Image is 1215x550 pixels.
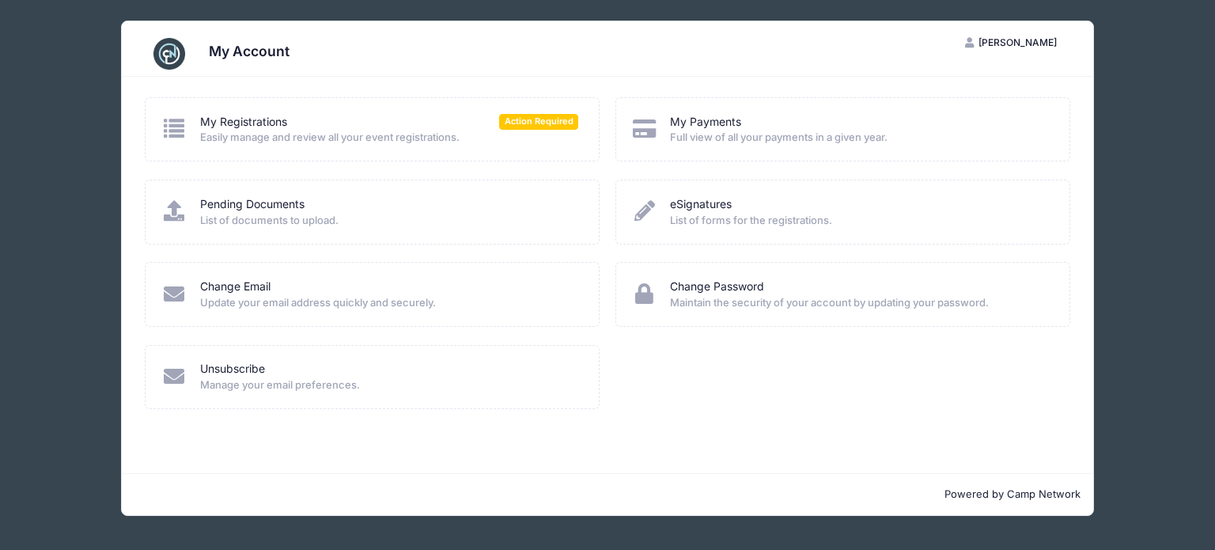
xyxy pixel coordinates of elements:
a: My Registrations [200,114,287,131]
span: List of documents to upload. [200,213,579,229]
a: Change Password [670,279,764,295]
span: [PERSON_NAME] [978,36,1057,48]
a: Pending Documents [200,196,305,213]
a: Unsubscribe [200,361,265,377]
a: Change Email [200,279,271,295]
a: eSignatures [670,196,732,213]
button: [PERSON_NAME] [952,29,1070,56]
h3: My Account [209,43,290,59]
span: Manage your email preferences. [200,377,579,393]
span: Action Required [499,114,578,129]
span: Easily manage and review all your event registrations. [200,130,579,146]
span: Update your email address quickly and securely. [200,295,579,311]
p: Powered by Camp Network [134,487,1081,503]
span: List of forms for the registrations. [670,213,1049,229]
a: My Payments [670,114,741,131]
span: Maintain the security of your account by updating your password. [670,295,1049,311]
img: CampNetwork [153,38,185,70]
span: Full view of all your payments in a given year. [670,130,1049,146]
